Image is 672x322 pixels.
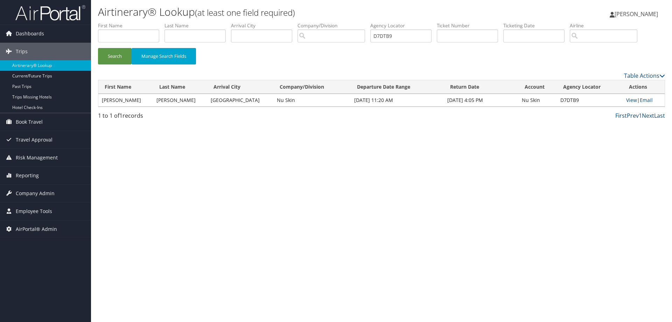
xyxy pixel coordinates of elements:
[16,220,57,238] span: AirPortal® Admin
[16,43,28,60] span: Trips
[351,80,444,94] th: Departure Date Range: activate to sort column descending
[153,80,208,94] th: Last Name: activate to sort column ascending
[297,22,370,29] label: Company/Division
[557,80,623,94] th: Agency Locator: activate to sort column ascending
[98,111,232,123] div: 1 to 1 of records
[615,10,658,18] span: [PERSON_NAME]
[195,7,295,18] small: (at least one field required)
[98,5,476,19] h1: Airtinerary® Lookup
[623,80,665,94] th: Actions
[16,167,39,184] span: Reporting
[164,22,231,29] label: Last Name
[570,22,643,29] label: Airline
[654,112,665,119] a: Last
[610,4,665,25] a: [PERSON_NAME]
[119,112,122,119] span: 1
[16,185,55,202] span: Company Admin
[98,48,132,64] button: Search
[444,94,518,107] td: [DATE] 4:05 PM
[231,22,297,29] label: Arrival City
[273,94,351,107] td: Nu Skin
[16,203,52,220] span: Employee Tools
[98,94,153,107] td: [PERSON_NAME]
[207,80,273,94] th: Arrival City: activate to sort column ascending
[557,94,623,107] td: D7DTB9
[642,112,654,119] a: Next
[518,94,557,107] td: Nu Skin
[98,80,153,94] th: First Name: activate to sort column ascending
[370,22,437,29] label: Agency Locator
[640,97,653,103] a: Email
[626,97,637,103] a: View
[15,5,85,21] img: airportal-logo.png
[437,22,503,29] label: Ticket Number
[98,22,164,29] label: First Name
[627,112,639,119] a: Prev
[16,113,43,131] span: Book Travel
[153,94,208,107] td: [PERSON_NAME]
[273,80,351,94] th: Company/Division
[444,80,518,94] th: Return Date: activate to sort column ascending
[16,131,52,149] span: Travel Approval
[16,25,44,42] span: Dashboards
[623,94,665,107] td: |
[639,112,642,119] a: 1
[207,94,273,107] td: [GEOGRAPHIC_DATA]
[16,149,58,166] span: Risk Management
[503,22,570,29] label: Ticketing Date
[132,48,196,64] button: Manage Search Fields
[615,112,627,119] a: First
[351,94,444,107] td: [DATE] 11:20 AM
[518,80,557,94] th: Account: activate to sort column ascending
[624,72,665,80] a: Table Actions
